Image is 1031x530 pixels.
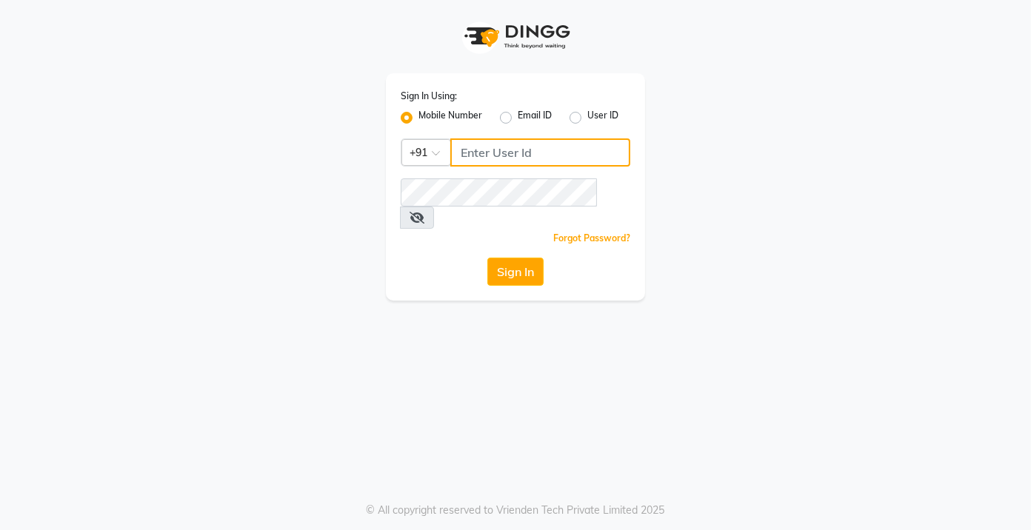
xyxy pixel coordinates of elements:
[450,138,630,167] input: Username
[456,15,575,58] img: logo1.svg
[553,232,630,244] a: Forgot Password?
[587,109,618,127] label: User ID
[418,109,482,127] label: Mobile Number
[401,90,457,103] label: Sign In Using:
[518,109,552,127] label: Email ID
[401,178,597,207] input: Username
[487,258,544,286] button: Sign In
